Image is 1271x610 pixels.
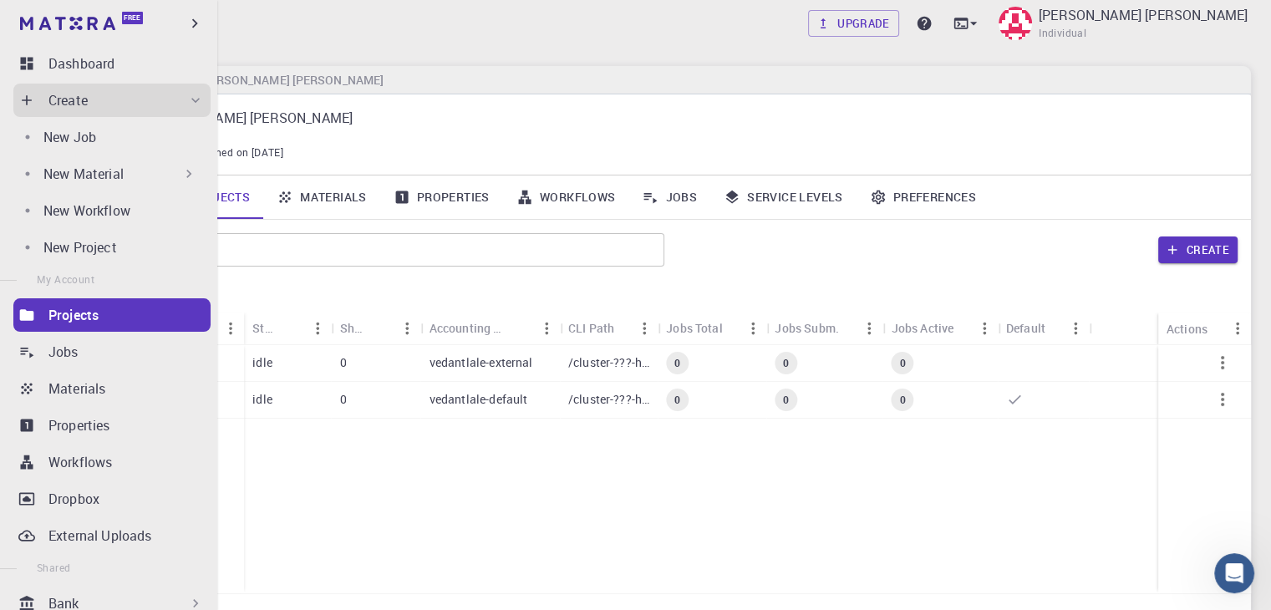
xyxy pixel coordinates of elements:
a: Materials [13,372,211,405]
button: Sort [506,315,533,342]
p: Create [48,90,88,110]
p: Projects [48,305,99,325]
img: logo [20,17,115,30]
div: Shared [331,312,420,344]
span: Shared [37,561,70,574]
span: My Account [37,272,94,286]
div: Actions [1167,313,1207,345]
p: idle [252,354,272,371]
p: New Job [43,127,96,147]
img: Vedant Kalyan Lale [999,7,1032,40]
nav: breadcrumb [84,71,387,89]
a: Jobs [13,335,211,369]
button: Menu [1224,315,1251,342]
span: 0 [776,393,796,407]
span: 0 [668,393,687,407]
div: Create [13,84,211,117]
a: Jobs [628,175,710,219]
a: Dashboard [13,47,211,80]
a: Dropbox [13,482,211,516]
button: Menu [1062,315,1089,342]
p: vedantlale-external [430,354,533,371]
iframe: Intercom live chat [1214,553,1254,593]
div: Jobs Subm. [775,312,839,344]
a: External Uploads [13,519,211,552]
span: Joined on [DATE] [201,145,283,161]
button: Create [1158,236,1238,263]
a: Workflows [13,445,211,479]
h6: [PERSON_NAME] [PERSON_NAME] [191,71,384,89]
a: New Project [13,231,204,264]
div: Accounting slug [430,312,506,344]
button: Menu [857,315,883,342]
div: Default [998,312,1089,344]
a: Properties [13,409,211,442]
p: New Workflow [43,201,130,221]
div: CLI Path [560,312,658,344]
button: Sort [368,315,394,342]
a: New Job [13,120,204,154]
p: Jobs [48,342,79,362]
button: Menu [304,315,331,342]
a: Workflows [503,175,629,219]
span: 0 [668,356,687,370]
p: Properties [48,415,110,435]
p: [PERSON_NAME] [PERSON_NAME] [1039,5,1248,25]
a: Service Levels [710,175,857,219]
div: Actions [1158,313,1251,345]
p: [PERSON_NAME] [PERSON_NAME] [144,108,1224,128]
div: Jobs Subm. [766,312,882,344]
a: Upgrade [808,10,899,37]
div: CLI Path [568,312,614,344]
p: vedantlale-default [430,391,528,408]
button: Menu [533,315,560,342]
p: /cluster-???-home/[DEMOGRAPHIC_DATA]/vedantlale-external [568,354,649,371]
button: Menu [394,315,421,342]
a: Properties [380,175,503,219]
div: Jobs Total [658,312,766,344]
p: /cluster-???-home/vedantlale/vedantlale-default [568,391,649,408]
div: Status [244,312,331,344]
span: 0 [776,356,796,370]
button: Menu [217,315,244,342]
a: Preferences [857,175,989,219]
p: idle [252,391,272,408]
div: Status [252,312,277,344]
button: Menu [971,315,998,342]
span: Individual [1039,25,1086,42]
div: New Material [13,157,204,191]
span: Support [33,12,94,27]
p: Workflows [48,452,112,472]
p: Dropbox [48,489,99,509]
div: Jobs Active [892,312,954,344]
span: 0 [892,393,912,407]
button: Sort [277,315,304,342]
p: Dashboard [48,53,114,74]
a: Materials [263,175,380,219]
p: New Project [43,237,117,257]
button: Menu [631,315,658,342]
button: Menu [740,315,766,342]
p: Materials [48,379,105,399]
a: Projects [13,298,211,332]
div: Accounting slug [421,312,560,344]
p: 0 [339,391,346,408]
div: Jobs Active [883,312,998,344]
p: 0 [339,354,346,371]
span: 0 [892,356,912,370]
div: Jobs Total [666,312,723,344]
a: New Workflow [13,194,204,227]
p: External Uploads [48,526,151,546]
p: New Material [43,164,124,184]
div: Default [1006,312,1045,344]
div: Shared [339,312,367,344]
